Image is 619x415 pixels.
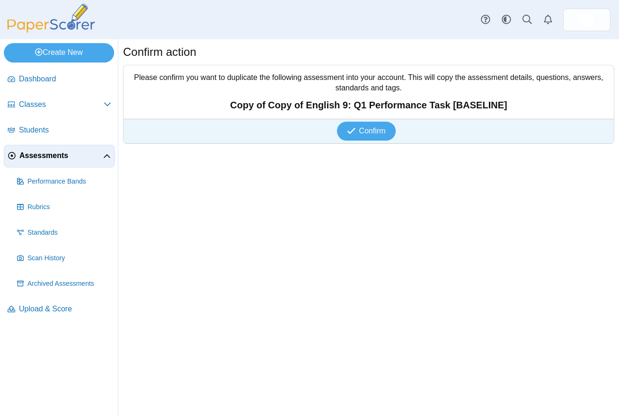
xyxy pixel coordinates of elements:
span: Upload & Score [19,304,111,314]
a: PaperScorer [4,26,98,34]
span: Rubrics [27,203,111,212]
a: Dashboard [4,68,115,91]
span: Scan History [27,254,111,263]
strong: Copy of Copy of English 9: Q1 Performance Task [BASELINE] [128,98,609,112]
span: Standards [27,228,111,238]
a: Standards [13,221,115,244]
span: Students [19,125,111,135]
a: Archived Assessments [13,273,115,295]
span: Performance Bands [27,177,111,186]
a: Students [4,119,115,142]
a: ps.aVEBcgCxQUDAswXp [563,9,610,31]
span: Assessments [19,150,103,161]
img: PaperScorer [4,4,98,33]
button: Confirm [337,122,395,141]
span: Kevin Levesque [579,12,594,27]
a: Rubrics [13,196,115,219]
span: Archived Assessments [27,279,111,289]
a: Alerts [538,9,558,30]
span: Classes [19,99,104,110]
span: Confirm [359,127,386,135]
img: ps.aVEBcgCxQUDAswXp [579,12,594,27]
a: Create New [4,43,114,62]
a: Classes [4,94,115,116]
a: Assessments [4,145,115,168]
h1: Confirm action [123,44,196,60]
span: Dashboard [19,74,111,84]
a: Scan History [13,247,115,270]
a: Performance Bands [13,170,115,193]
a: Upload & Score [4,298,115,321]
div: Please confirm you want to duplicate the following assessment into your account. This will copy t... [124,65,614,119]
